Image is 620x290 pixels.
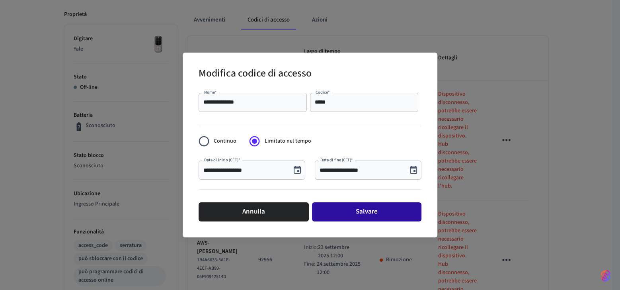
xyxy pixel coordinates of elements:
[265,137,311,145] span: Limitato nel tempo
[312,202,421,221] button: Salvare
[356,206,378,218] font: Salvare
[289,162,305,178] button: Scegli la data, la data selezionata è il 22 settembre 2025
[199,62,312,86] h2: Modifica codice di accesso
[204,157,240,163] label: Data di inizio (CET)
[406,162,421,178] button: Scegli la data, la data selezionata è il 25 settembre 2025
[242,206,265,218] font: Annulla
[199,202,309,221] button: Annulla
[204,89,217,95] label: Nome
[601,269,610,282] img: SeamLogoGradient.69752ec5.svg
[214,137,236,145] span: Continuo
